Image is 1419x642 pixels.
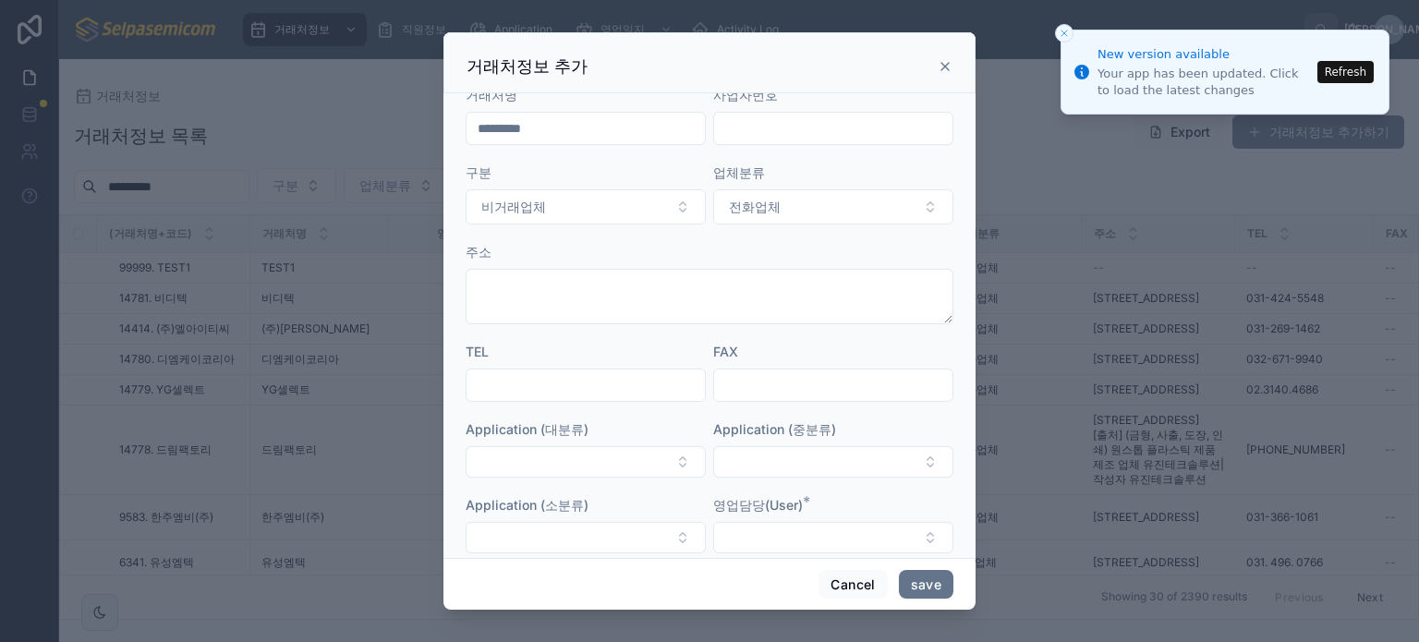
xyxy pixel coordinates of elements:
[466,164,491,180] span: 구분
[1055,24,1073,42] button: Close toast
[713,164,765,180] span: 업체분류
[729,198,781,216] span: 전화업체
[713,497,803,513] span: 영업담당(User)
[1098,45,1312,64] div: New version available
[467,55,588,78] h3: 거래처정보 추가
[466,421,588,437] span: Application (대분류)
[713,522,953,553] button: Select Button
[466,87,517,103] span: 거래처명
[466,189,706,224] button: Select Button
[1317,61,1374,83] button: Refresh
[713,87,778,103] span: 사업자번호
[819,570,887,600] button: Cancel
[713,344,738,359] span: FAX
[899,570,953,600] button: save
[466,497,588,513] span: Application (소분류)
[1098,66,1312,99] div: Your app has been updated. Click to load the latest changes
[481,198,546,216] span: 비거래업체
[713,421,836,437] span: Application (중분류)
[466,522,706,553] button: Select Button
[466,446,706,478] button: Select Button
[713,189,953,224] button: Select Button
[466,344,489,359] span: TEL
[713,446,953,478] button: Select Button
[466,244,491,260] span: 주소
